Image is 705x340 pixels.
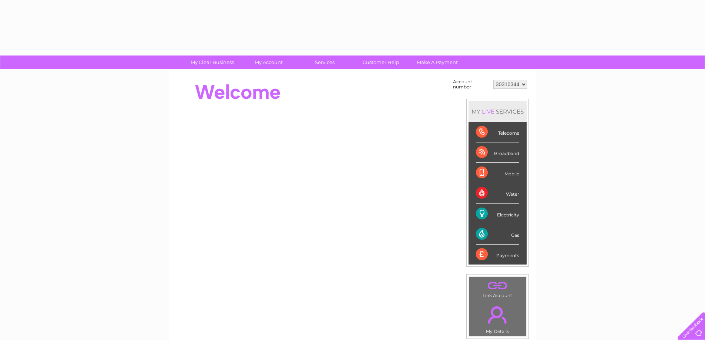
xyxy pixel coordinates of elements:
[476,183,519,203] div: Water
[294,55,355,69] a: Services
[469,277,526,300] td: Link Account
[476,224,519,245] div: Gas
[476,245,519,265] div: Payments
[476,163,519,183] div: Mobile
[471,302,524,328] a: .
[476,204,519,224] div: Electricity
[350,55,412,69] a: Customer Help
[480,108,496,115] div: LIVE
[182,55,243,69] a: My Clear Business
[451,77,491,91] td: Account number
[407,55,468,69] a: Make A Payment
[469,101,527,122] div: MY SERVICES
[469,300,526,336] td: My Details
[471,279,524,292] a: .
[476,122,519,142] div: Telecoms
[476,142,519,163] div: Broadband
[238,55,299,69] a: My Account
